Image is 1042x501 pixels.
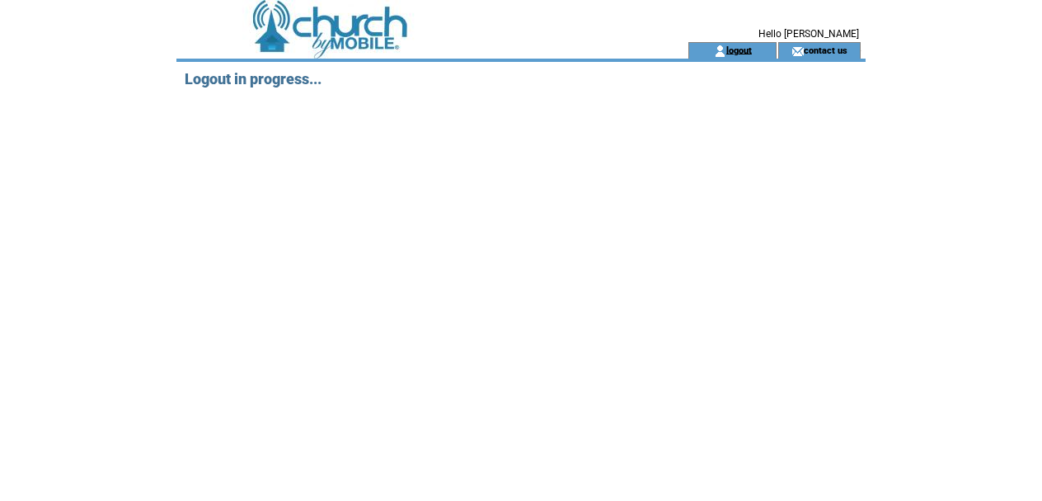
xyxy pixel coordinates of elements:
[714,45,726,58] img: account_icon.gif
[726,45,752,55] a: logout
[185,70,322,87] span: Logout in progress...
[758,28,859,40] span: Hello [PERSON_NAME]
[804,45,847,55] a: contact us
[791,45,804,58] img: contact_us_icon.gif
